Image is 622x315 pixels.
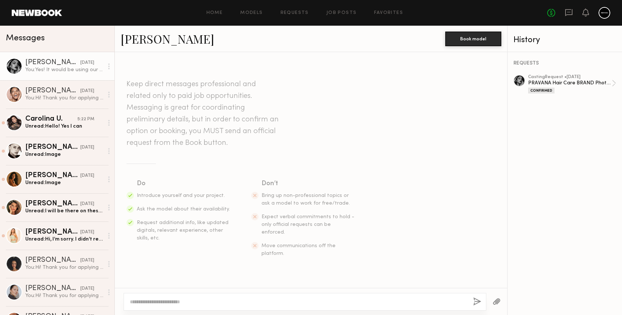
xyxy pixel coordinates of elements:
[25,200,80,208] div: [PERSON_NAME]
[25,208,103,215] div: Unread: I will be there on these dates
[80,144,94,151] div: [DATE]
[25,172,80,179] div: [PERSON_NAME]
[445,35,501,41] a: Book model
[25,151,103,158] div: Unread: Image
[6,34,45,43] span: Messages
[80,59,94,66] div: [DATE]
[240,11,263,15] a: Models
[80,88,94,95] div: [DATE]
[121,31,214,47] a: [PERSON_NAME]
[528,88,555,94] div: Confirmed
[80,172,94,179] div: [DATE]
[25,285,80,292] div: [PERSON_NAME]
[25,116,77,123] div: Carolina U.
[137,193,225,198] span: Introduce yourself and your project.
[513,36,616,44] div: History
[528,75,612,80] div: casting Request • [DATE]
[127,78,281,149] header: Keep direct messages professional and related only to paid job opportunities. Messaging is great ...
[261,179,355,189] div: Don’t
[445,32,501,46] button: Book model
[137,220,228,241] span: Request additional info, like updated digitals, relevant experience, other skills, etc.
[261,215,354,235] span: Expect verbal commitments to hold - only official requests can be enforced.
[206,11,223,15] a: Home
[25,144,80,151] div: [PERSON_NAME]
[25,87,80,95] div: [PERSON_NAME]
[80,257,94,264] div: [DATE]
[25,123,103,130] div: Unread: Hello! Yes I can
[25,236,103,243] div: Unread: Hi, I’m sorry. I didn’t read the description clearly. I am not willing to color my hair b...
[80,201,94,208] div: [DATE]
[137,207,230,212] span: Ask the model about their availability.
[25,292,103,299] div: You: Hi! Thank you for applying to our casting! Can you please send recent photos of your hair fr...
[77,116,94,123] div: 5:22 PM
[261,243,336,256] span: Move communications off the platform.
[261,193,350,206] span: Bring up non-professional topics or ask a model to work for free/trade.
[374,11,403,15] a: Favorites
[25,179,103,186] div: Unread: Image
[513,61,616,66] div: REQUESTS
[25,66,103,73] div: You: Yes! It would be using our hydragloss line. These are the shades so it would be something in...
[25,95,103,102] div: You: Hi! Thank you for applying to our casting! Can you please send recent photos of your hair fr...
[80,285,94,292] div: [DATE]
[528,75,616,94] a: castingRequest •[DATE]PRAVANA Hair Care BRAND PhotoshootConfirmed
[25,228,80,236] div: [PERSON_NAME]
[25,59,80,66] div: [PERSON_NAME]
[25,264,103,271] div: You: Hi! Thank you for applying to our casting! Can you please send recent photos of your hair fr...
[281,11,309,15] a: Requests
[80,229,94,236] div: [DATE]
[326,11,357,15] a: Job Posts
[528,80,612,87] div: PRAVANA Hair Care BRAND Photoshoot
[25,257,80,264] div: [PERSON_NAME]
[137,179,231,189] div: Do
